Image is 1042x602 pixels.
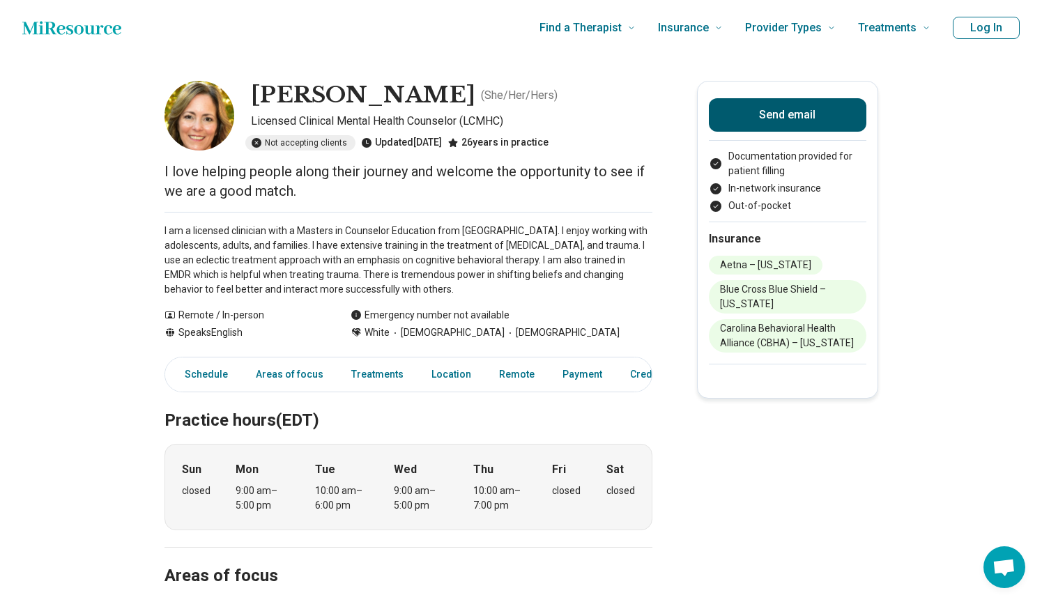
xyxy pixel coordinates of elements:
div: 10:00 am – 7:00 pm [473,484,527,513]
div: 9:00 am – 5:00 pm [394,484,447,513]
strong: Mon [236,461,259,478]
strong: Tue [315,461,335,478]
li: Out-of-pocket [709,199,866,213]
a: Credentials [622,360,700,389]
strong: Thu [473,461,493,478]
div: 10:00 am – 6:00 pm [315,484,369,513]
span: Treatments [858,18,917,38]
a: Payment [554,360,611,389]
strong: Sat [606,461,624,478]
p: ( She/Her/Hers ) [481,87,558,104]
button: Send email [709,98,866,132]
li: Aetna – [US_STATE] [709,256,822,275]
div: Updated [DATE] [361,135,442,150]
a: Remote [491,360,543,389]
div: Not accepting clients [245,135,355,150]
li: Documentation provided for patient filling [709,149,866,178]
div: closed [606,484,635,498]
button: Log In [953,17,1020,39]
li: Carolina Behavioral Health Alliance (CBHA) – [US_STATE] [709,319,866,353]
div: Emergency number not available [351,308,509,323]
a: Schedule [168,360,236,389]
h2: Insurance [709,231,866,247]
div: When does the program meet? [164,444,652,530]
p: Licensed Clinical Mental Health Counselor (LCMHC) [251,113,652,130]
span: [DEMOGRAPHIC_DATA] [390,325,505,340]
div: Open chat [983,546,1025,588]
div: 26 years in practice [447,135,549,150]
h2: Areas of focus [164,531,652,588]
p: I am a licensed clinician with a Masters in Counselor Education from [GEOGRAPHIC_DATA]. I enjoy w... [164,224,652,297]
img: Michelle Poppe, Licensed Clinical Mental Health Counselor (LCMHC) [164,81,234,150]
a: Location [423,360,480,389]
strong: Wed [394,461,417,478]
span: White [365,325,390,340]
span: Find a Therapist [539,18,622,38]
h1: [PERSON_NAME] [251,81,475,110]
a: Home page [22,14,121,42]
span: Provider Types [745,18,822,38]
p: I love helping people along their journey and welcome the opportunity to see if we are a good match. [164,162,652,201]
li: Blue Cross Blue Shield – [US_STATE] [709,280,866,314]
strong: Sun [182,461,201,478]
div: Speaks English [164,325,323,340]
span: Insurance [658,18,709,38]
span: [DEMOGRAPHIC_DATA] [505,325,620,340]
a: Treatments [343,360,412,389]
div: 9:00 am – 5:00 pm [236,484,289,513]
ul: Payment options [709,149,866,213]
div: closed [552,484,581,498]
div: closed [182,484,210,498]
li: In-network insurance [709,181,866,196]
h2: Practice hours (EDT) [164,376,652,433]
a: Areas of focus [247,360,332,389]
div: Remote / In-person [164,308,323,323]
strong: Fri [552,461,566,478]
